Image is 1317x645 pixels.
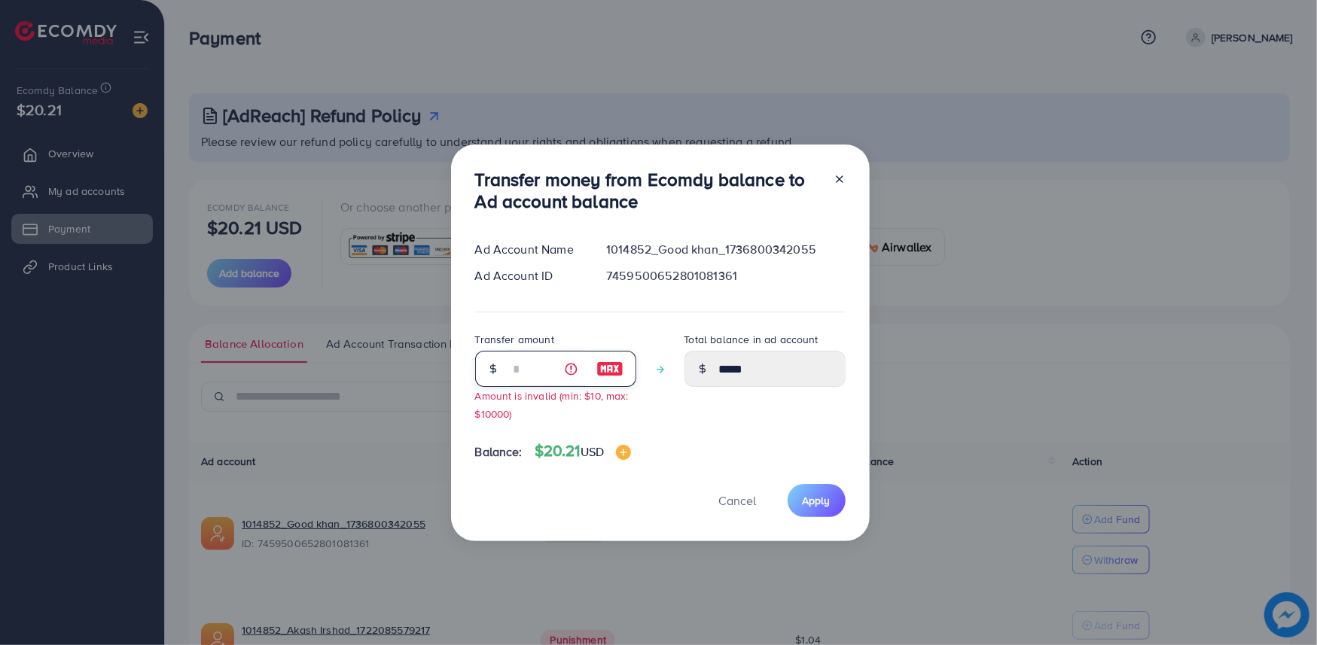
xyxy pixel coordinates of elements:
[803,493,831,508] span: Apply
[596,360,623,378] img: image
[475,169,822,212] h3: Transfer money from Ecomdy balance to Ad account balance
[463,267,595,284] div: Ad Account ID
[719,492,757,509] span: Cancel
[594,267,857,284] div: 7459500652801081361
[475,332,554,347] label: Transfer amount
[463,241,595,258] div: Ad Account Name
[684,332,819,347] label: Total balance in ad account
[475,443,523,461] span: Balance:
[581,443,604,460] span: USD
[616,445,631,460] img: image
[475,388,629,420] small: Amount is invalid (min: $10, max: $10000)
[700,484,776,516] button: Cancel
[535,442,631,461] h4: $20.21
[594,241,857,258] div: 1014852_Good khan_1736800342055
[788,484,846,516] button: Apply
